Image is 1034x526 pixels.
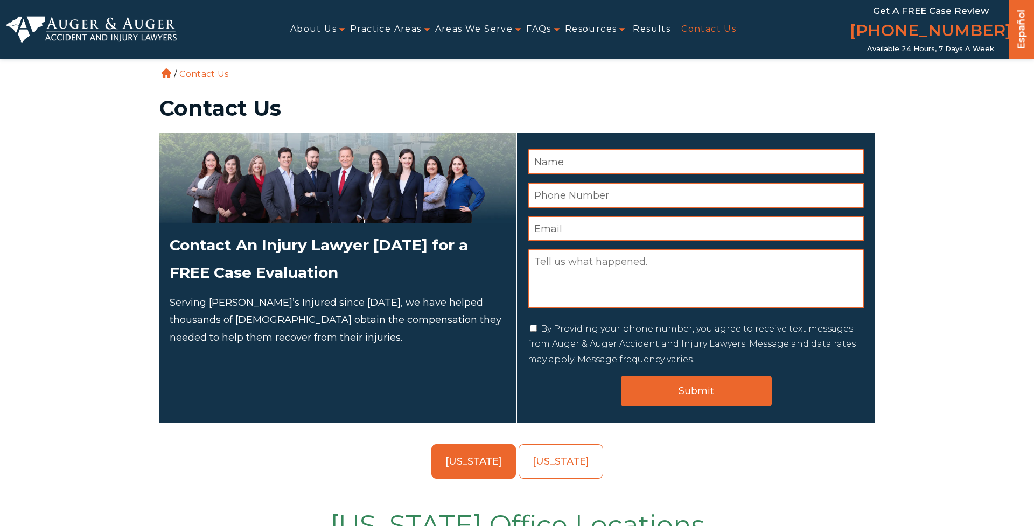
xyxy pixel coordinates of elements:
input: Name [528,149,864,174]
a: Resources [565,17,617,41]
span: Get a FREE Case Review [873,5,989,16]
h2: Contact An Injury Lawyer [DATE] for a FREE Case Evaluation [170,232,505,286]
a: [US_STATE] [431,444,516,479]
input: Email [528,216,864,241]
li: Contact Us [177,69,231,79]
a: Home [162,68,171,78]
h1: Contact Us [159,97,875,119]
input: Submit [621,376,772,406]
a: [PHONE_NUMBER] [850,19,1011,45]
a: Areas We Serve [435,17,513,41]
span: Available 24 Hours, 7 Days a Week [867,45,994,53]
input: Phone Number [528,183,864,208]
p: Serving [PERSON_NAME]’s Injured since [DATE], we have helped thousands of [DEMOGRAPHIC_DATA] obta... [170,294,505,346]
a: Contact Us [681,17,736,41]
img: Attorneys [159,133,516,223]
label: By Providing your phone number, you agree to receive text messages from Auger & Auger Accident an... [528,324,856,365]
a: Practice Areas [350,17,422,41]
a: [US_STATE] [519,444,603,479]
a: FAQs [526,17,551,41]
img: Auger & Auger Accident and Injury Lawyers Logo [6,16,177,42]
a: Results [633,17,670,41]
a: About Us [290,17,337,41]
